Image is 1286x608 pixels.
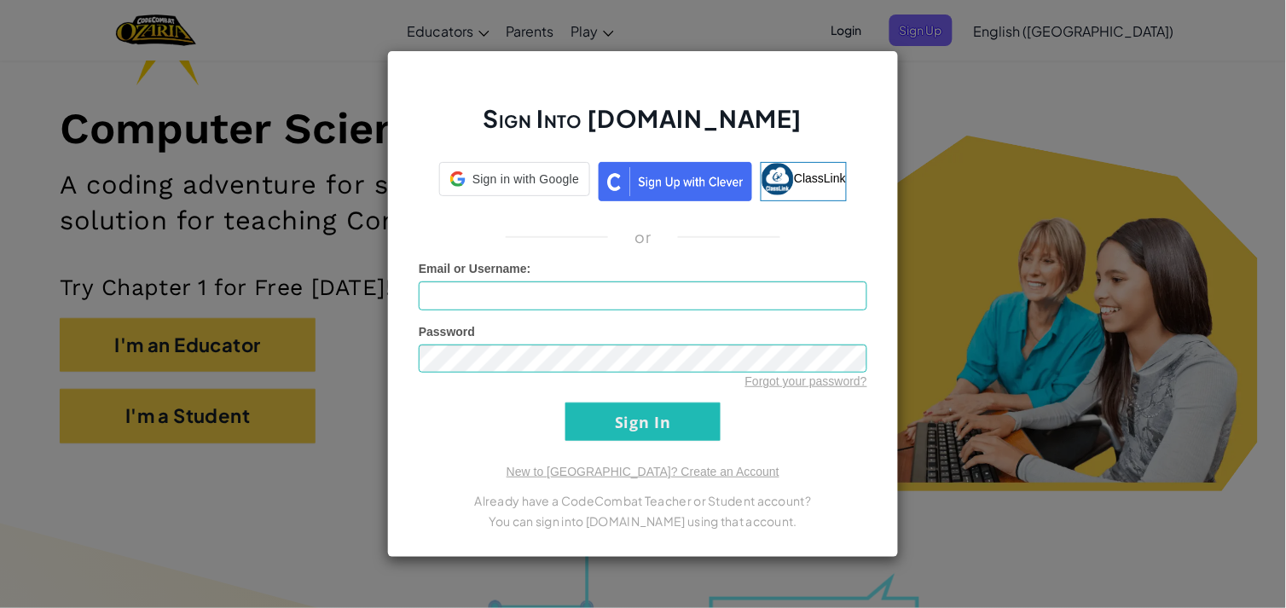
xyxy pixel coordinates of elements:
img: clever_sso_button@2x.png [599,162,752,201]
span: Sign in with Google [472,171,579,188]
span: ClassLink [794,171,846,184]
p: or [635,227,652,247]
span: Email or Username [419,262,527,275]
label: : [419,260,531,277]
img: classlink-logo-small.png [762,163,794,195]
span: Password [419,325,475,339]
div: Sign in with Google [439,162,590,196]
a: Sign in with Google [439,162,590,201]
p: Already have a CodeCombat Teacher or Student account? [419,490,867,511]
a: New to [GEOGRAPHIC_DATA]? Create an Account [507,465,779,478]
p: You can sign into [DOMAIN_NAME] using that account. [419,511,867,531]
a: Forgot your password? [745,374,867,388]
h2: Sign Into [DOMAIN_NAME] [419,102,867,152]
input: Sign In [565,402,721,441]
